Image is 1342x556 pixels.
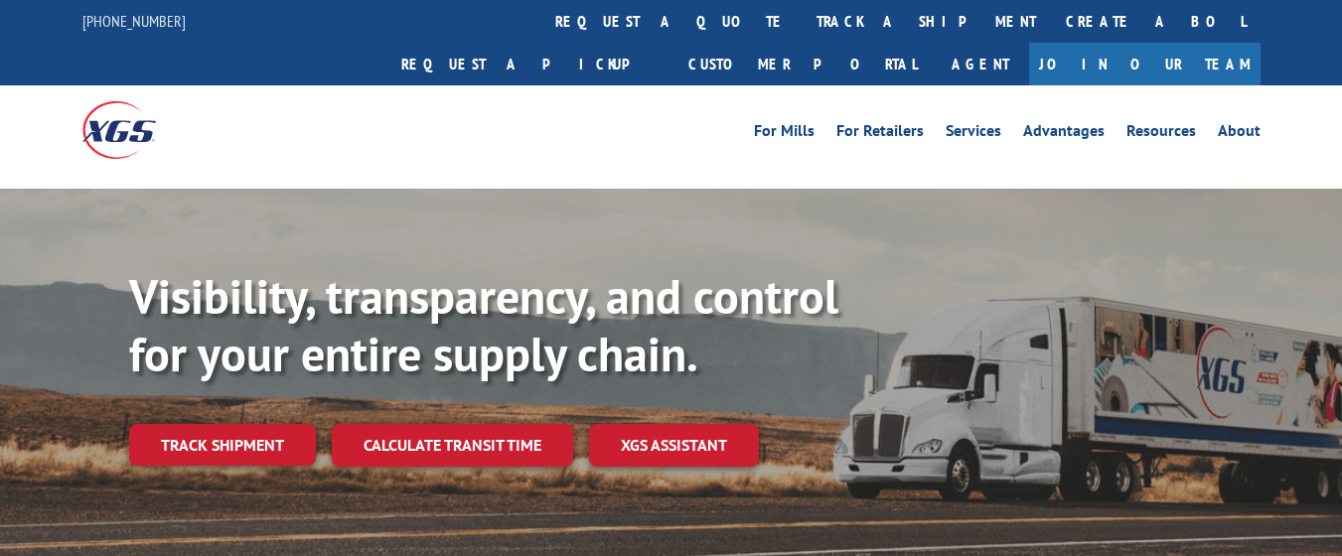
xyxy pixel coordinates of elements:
[754,123,815,145] a: For Mills
[1023,123,1105,145] a: Advantages
[836,123,924,145] a: For Retailers
[932,43,1029,85] a: Agent
[129,424,316,466] a: Track shipment
[673,43,932,85] a: Customer Portal
[1029,43,1261,85] a: Join Our Team
[332,424,573,467] a: Calculate transit time
[946,123,1001,145] a: Services
[82,11,186,31] a: [PHONE_NUMBER]
[1126,123,1196,145] a: Resources
[1218,123,1261,145] a: About
[386,43,673,85] a: Request a pickup
[589,424,759,467] a: XGS ASSISTANT
[129,265,838,384] b: Visibility, transparency, and control for your entire supply chain.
